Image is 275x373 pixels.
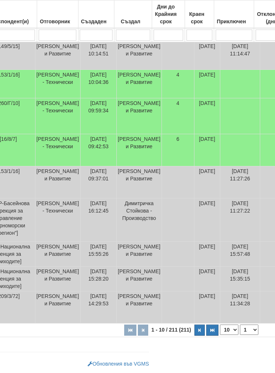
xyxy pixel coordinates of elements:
td: [DATE] [194,166,220,199]
td: [DATE] 16:12:45 [81,199,117,242]
th: Дни до Крайния срок: No sort applied, activate to apply an ascending sort [152,0,185,28]
td: [DATE] 10:14:51 [81,41,117,70]
div: Създал [116,16,151,27]
th: Краен срок: No sort applied, activate to apply an ascending sort [185,0,214,28]
td: [PERSON_NAME] и Развитие [35,166,81,199]
div: Приключен [215,16,253,27]
td: [DATE] 11:27:22 [220,199,260,242]
td: [PERSON_NAME] и Развитие [117,41,162,70]
td: [DATE] [194,199,220,242]
button: Следваща страница [195,325,205,336]
td: [DATE] [194,267,220,291]
button: Първа страница [125,325,137,336]
td: [DATE] 09:59:34 [81,98,117,134]
div: Дни до Крайния срок [153,1,184,27]
td: [DATE] 10:04:36 [81,70,117,98]
a: Обновления във VGMS [88,361,149,367]
button: Последна страница [207,325,219,336]
td: [DATE] [194,98,220,134]
select: Брой редове на страница [220,325,239,335]
td: [PERSON_NAME] и Развитие [117,242,162,267]
td: [DATE] 09:37:01 [81,166,117,199]
th: Създаден: No sort applied, activate to apply an ascending sort [78,0,115,28]
td: [PERSON_NAME] и Развитие [117,70,162,98]
div: Създаден [80,16,113,27]
td: [PERSON_NAME] и Развитие [117,134,162,166]
td: [PERSON_NAME] и Развитие [117,267,162,291]
td: [DATE] 14:29:53 [81,291,117,323]
span: 4 [177,100,180,106]
td: [PERSON_NAME] и Развитие [35,291,81,323]
span: 1 - 10 / 211 (211) [150,327,193,333]
td: [PERSON_NAME] - Технически [35,70,81,98]
div: Отговорник [38,16,77,27]
td: [PERSON_NAME] и Развитие [35,242,81,267]
td: [PERSON_NAME] - Технически [35,199,81,242]
div: Краен срок [186,9,213,27]
td: [PERSON_NAME] - Технически [35,134,81,166]
span: 4 [177,72,180,78]
th: Приключен: No sort applied, activate to apply an ascending sort [214,0,254,28]
th: Създал: No sort applied, activate to apply an ascending sort [115,0,152,28]
td: Димитричка Стойкова - Производство [117,199,162,242]
td: [DATE] [194,70,220,98]
td: [PERSON_NAME] и Развитие [117,98,162,134]
td: [DATE] 11:14:47 [220,41,260,70]
td: [PERSON_NAME] и Развитие [117,166,162,199]
th: Отговорник: No sort applied, activate to apply an ascending sort [37,0,78,28]
td: [DATE] 11:34:28 [220,291,260,323]
td: [DATE] [194,41,220,70]
td: [PERSON_NAME] и Развитие [35,267,81,291]
span: 6 [177,136,180,142]
td: [PERSON_NAME] и Развитие [117,291,162,323]
td: [DATE] 15:28:20 [81,267,117,291]
td: [DATE] [194,291,220,323]
td: [DATE] [194,242,220,267]
td: [DATE] 15:57:48 [220,242,260,267]
select: Страница номер [240,325,259,335]
td: [DATE] 09:42:53 [81,134,117,166]
td: [PERSON_NAME] - Технически [35,98,81,134]
td: [DATE] [194,134,220,166]
td: [DATE] 15:35:15 [220,267,260,291]
td: [PERSON_NAME] и Развитие [35,41,81,70]
td: [DATE] 15:55:26 [81,242,117,267]
td: [DATE] 11:27:26 [220,166,260,199]
button: Предишна страница [138,325,149,336]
